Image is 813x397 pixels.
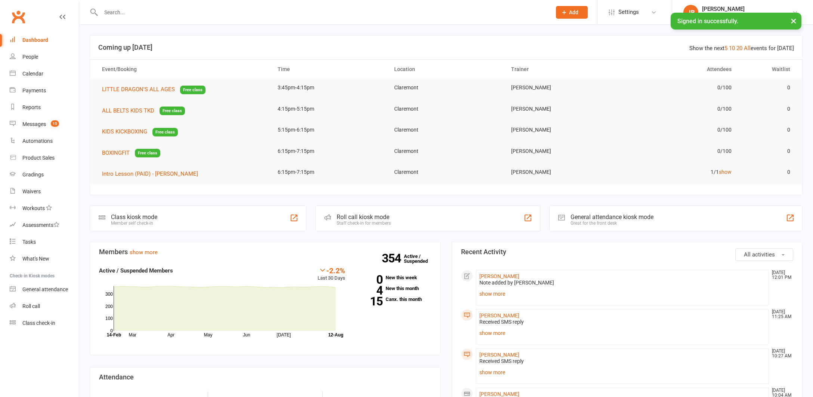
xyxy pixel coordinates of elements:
[569,9,578,15] span: Add
[479,358,765,364] div: Received SMS reply
[768,349,793,358] time: [DATE] 10:27 AM
[621,60,738,79] th: Attendees
[102,170,198,177] span: Intro Lesson (PAID) - [PERSON_NAME]
[504,100,621,118] td: [PERSON_NAME]
[102,86,175,93] span: LITTLE DRAGON'S ALL AGES
[318,266,345,274] div: -2.2%
[271,79,388,96] td: 3:45pm-4:15pm
[677,18,738,25] span: Signed in successfully.
[738,163,797,181] td: 0
[479,328,765,338] a: show more
[102,106,185,116] button: ALL BELTS KIDS TKDFree class
[738,142,797,160] td: 0
[504,79,621,96] td: [PERSON_NAME]
[702,12,792,19] div: ATI Martial Arts - [GEOGRAPHIC_DATA]
[738,60,797,79] th: Waitlist
[356,274,383,285] strong: 0
[621,142,738,160] td: 0/100
[22,222,59,228] div: Assessments
[22,172,44,178] div: Gradings
[102,85,205,94] button: LITTLE DRAGON'S ALL AGESFree class
[99,267,173,274] strong: Active / Suspended Members
[387,142,504,160] td: Claremont
[621,79,738,96] td: 0/100
[10,250,79,267] a: What's New
[130,249,158,256] a: show more
[571,213,653,221] div: General attendance kiosk mode
[479,289,765,299] a: show more
[735,248,793,261] button: All activities
[22,320,55,326] div: Class check-in
[356,286,431,291] a: 4New this month
[102,128,147,135] span: KIDS KICKBOXING
[98,44,794,51] h3: Coming up [DATE]
[479,313,519,318] a: [PERSON_NAME]
[22,54,38,60] div: People
[724,45,727,52] a: 5
[404,248,437,269] a: 354Active / Suspended
[10,116,79,133] a: Messages 15
[22,188,41,194] div: Waivers
[95,60,271,79] th: Event/Booking
[387,121,504,139] td: Claremont
[479,391,519,397] a: [PERSON_NAME]
[768,310,793,319] time: [DATE] 11:25 AM
[479,319,765,325] div: Received SMS reply
[356,285,383,296] strong: 4
[504,121,621,139] td: [PERSON_NAME]
[22,121,46,127] div: Messages
[387,60,504,79] th: Location
[683,5,698,20] div: JB
[180,86,205,94] span: Free class
[479,280,765,286] div: Note added by [PERSON_NAME]
[102,169,203,178] button: Intro Lesson (PAID) - [PERSON_NAME]
[387,163,504,181] td: Claremont
[22,155,55,161] div: Product Sales
[744,45,751,52] a: All
[729,45,735,52] a: 10
[111,221,157,226] div: Member self check-in
[479,352,519,358] a: [PERSON_NAME]
[10,200,79,217] a: Workouts
[768,270,793,280] time: [DATE] 12:01 PM
[102,148,160,158] button: BOXINGFITFree class
[387,79,504,96] td: Claremont
[22,138,53,144] div: Automations
[738,79,797,96] td: 0
[479,367,765,378] a: show more
[337,221,391,226] div: Staff check-in for members
[738,121,797,139] td: 0
[10,49,79,65] a: People
[618,4,639,21] span: Settings
[571,221,653,226] div: Great for the front desk
[736,45,742,52] a: 20
[10,133,79,150] a: Automations
[356,296,383,307] strong: 15
[51,120,59,127] span: 15
[271,100,388,118] td: 4:15pm-5:15pm
[621,121,738,139] td: 0/100
[10,298,79,315] a: Roll call
[702,6,792,12] div: [PERSON_NAME]
[271,60,388,79] th: Time
[744,251,775,258] span: All activities
[689,44,794,53] div: Show the next events for [DATE]
[556,6,588,19] button: Add
[22,71,43,77] div: Calendar
[738,100,797,118] td: 0
[99,7,546,18] input: Search...
[271,121,388,139] td: 5:15pm-6:15pm
[10,217,79,234] a: Assessments
[461,248,793,256] h3: Recent Activity
[10,315,79,332] a: Class kiosk mode
[10,82,79,99] a: Payments
[318,266,345,282] div: Last 30 Days
[356,297,431,302] a: 15Canx. this month
[10,150,79,166] a: Product Sales
[160,107,185,115] span: Free class
[102,150,130,156] span: BOXINGFIT
[22,286,68,292] div: General attendance
[271,142,388,160] td: 6:15pm-7:15pm
[10,166,79,183] a: Gradings
[152,128,178,136] span: Free class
